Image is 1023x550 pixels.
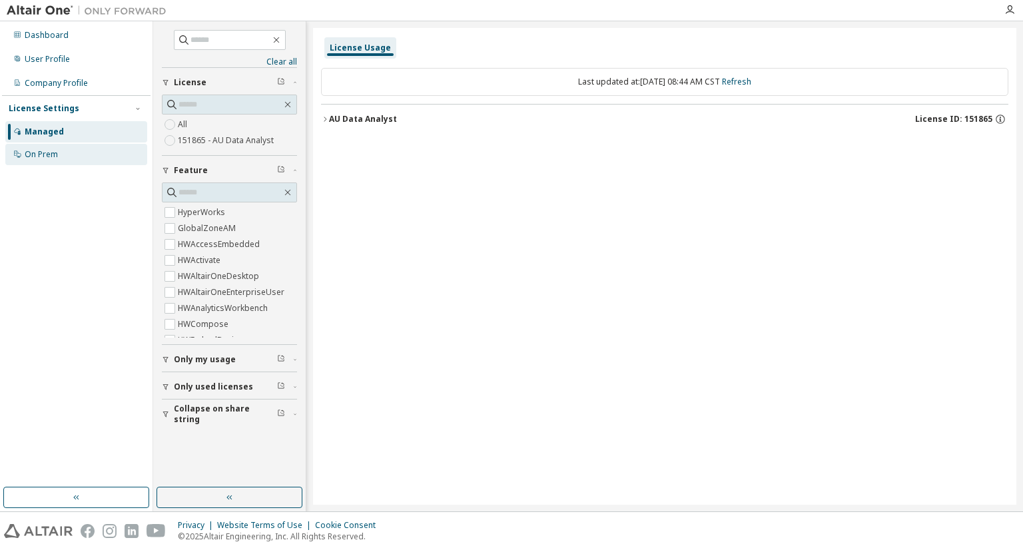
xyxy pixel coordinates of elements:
[178,520,217,531] div: Privacy
[178,300,270,316] label: HWAnalyticsWorkbench
[277,77,285,88] span: Clear filter
[178,284,287,300] label: HWAltairOneEnterpriseUser
[25,127,64,137] div: Managed
[321,105,1008,134] button: AU Data AnalystLicense ID: 151865
[103,524,117,538] img: instagram.svg
[174,165,208,176] span: Feature
[321,68,1008,96] div: Last updated at: [DATE] 08:44 AM CST
[315,520,384,531] div: Cookie Consent
[162,372,297,402] button: Only used licenses
[25,149,58,160] div: On Prem
[174,354,236,365] span: Only my usage
[277,409,285,419] span: Clear filter
[217,520,315,531] div: Website Terms of Use
[25,54,70,65] div: User Profile
[178,332,240,348] label: HWEmbedBasic
[277,354,285,365] span: Clear filter
[722,76,751,87] a: Refresh
[174,404,277,425] span: Collapse on share string
[7,4,173,17] img: Altair One
[125,524,139,538] img: linkedin.svg
[162,156,297,185] button: Feature
[329,114,397,125] div: AU Data Analyst
[915,114,992,125] span: License ID: 151865
[277,165,285,176] span: Clear filter
[25,78,88,89] div: Company Profile
[162,68,297,97] button: License
[178,236,262,252] label: HWAccessEmbedded
[174,382,253,392] span: Only used licenses
[9,103,79,114] div: License Settings
[277,382,285,392] span: Clear filter
[178,252,223,268] label: HWActivate
[81,524,95,538] img: facebook.svg
[178,220,238,236] label: GlobalZoneAM
[178,316,231,332] label: HWCompose
[25,30,69,41] div: Dashboard
[178,133,276,148] label: 151865 - AU Data Analyst
[178,204,228,220] label: HyperWorks
[174,77,206,88] span: License
[147,524,166,538] img: youtube.svg
[178,268,262,284] label: HWAltairOneDesktop
[162,57,297,67] a: Clear all
[330,43,391,53] div: License Usage
[178,531,384,542] p: © 2025 Altair Engineering, Inc. All Rights Reserved.
[178,117,190,133] label: All
[4,524,73,538] img: altair_logo.svg
[162,345,297,374] button: Only my usage
[162,400,297,429] button: Collapse on share string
